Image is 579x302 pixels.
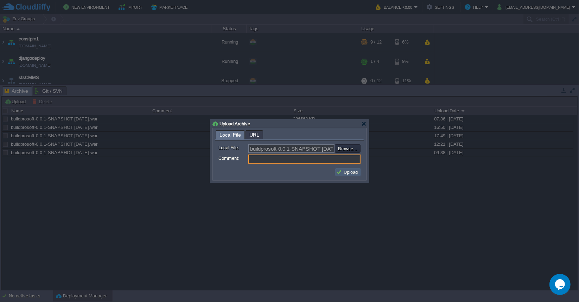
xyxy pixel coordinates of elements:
label: Local File: [218,144,248,151]
iframe: chat widget [549,274,572,295]
label: Comment: [218,155,248,162]
button: Upload [336,169,360,175]
span: Local File [219,131,241,139]
span: URL [249,131,259,139]
span: Upload Archive [219,121,250,126]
